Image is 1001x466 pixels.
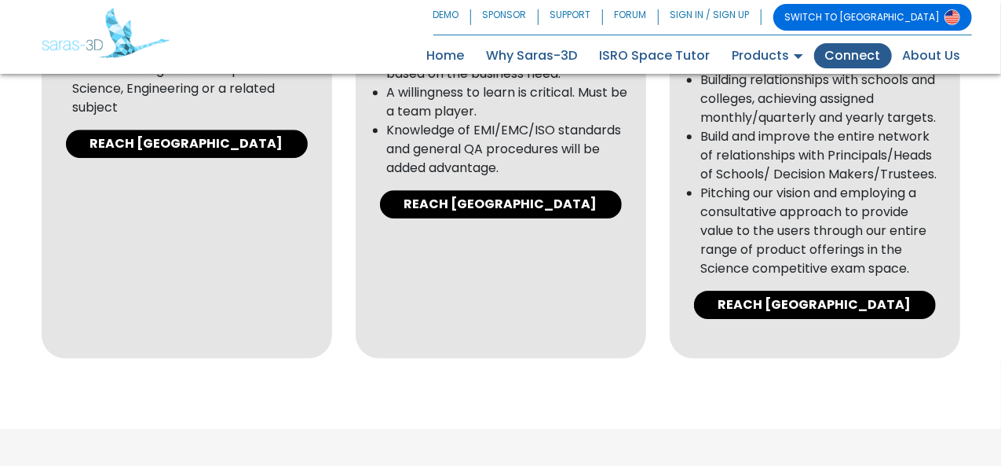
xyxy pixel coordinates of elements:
[66,130,308,158] a: REACH [GEOGRAPHIC_DATA]
[603,4,659,31] a: FORUM
[944,9,960,25] img: Switch to USA
[589,43,722,68] a: ISRO Space Tutor
[814,43,892,68] a: Connect
[387,83,630,121] li: A willingness to learn is critical. Must be a team player.
[659,4,762,31] a: SIGN IN / SIGN UP
[539,4,603,31] a: SUPPORT
[722,43,814,68] a: Products
[701,127,944,184] li: Build and improve the entire network of relationships with Principals/Heads of Schools/ Decision ...
[694,291,936,319] a: REACH [GEOGRAPHIC_DATA]
[387,121,630,178] li: Knowledge of EMI/EMC/ISO standards and general QA procedures will be added advantage.
[380,190,622,218] a: REACH [GEOGRAPHIC_DATA]
[773,4,972,31] a: SWITCH TO [GEOGRAPHIC_DATA]
[42,8,170,58] img: Saras 3D
[73,61,316,117] li: Bachelor’s degree in Computer Science, Engineering or a related subject
[701,71,944,127] li: Building relationships with schools and colleges, achieving assigned monthly/quarterly and yearly...
[476,43,589,68] a: Why Saras-3D
[433,4,471,31] a: DEMO
[892,43,972,68] a: About Us
[471,4,539,31] a: SPONSOR
[701,184,944,278] li: Pitching our vision and employing a consultative approach to provide value to the users through o...
[416,43,476,68] a: Home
